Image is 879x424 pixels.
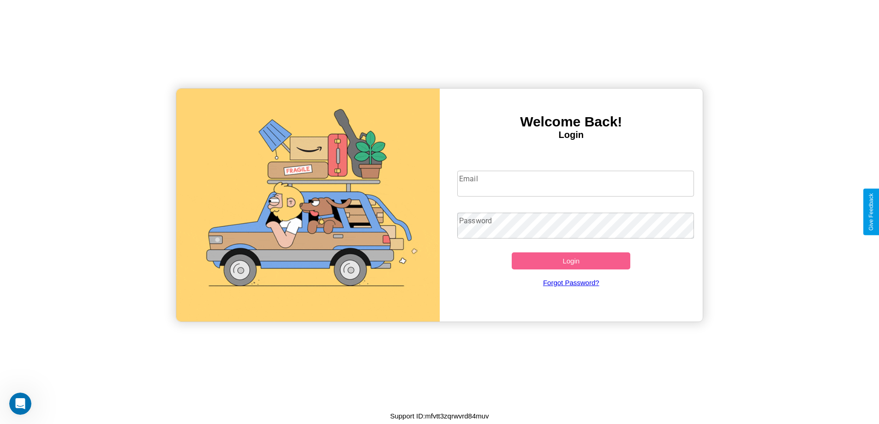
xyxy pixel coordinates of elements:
iframe: Intercom live chat [9,393,31,415]
h3: Welcome Back! [440,114,703,130]
a: Forgot Password? [453,269,689,296]
p: Support ID: mfvtt3zqrwvrd84muv [390,410,489,422]
div: Give Feedback [868,193,874,231]
button: Login [512,252,630,269]
img: gif [176,89,440,322]
h4: Login [440,130,703,140]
